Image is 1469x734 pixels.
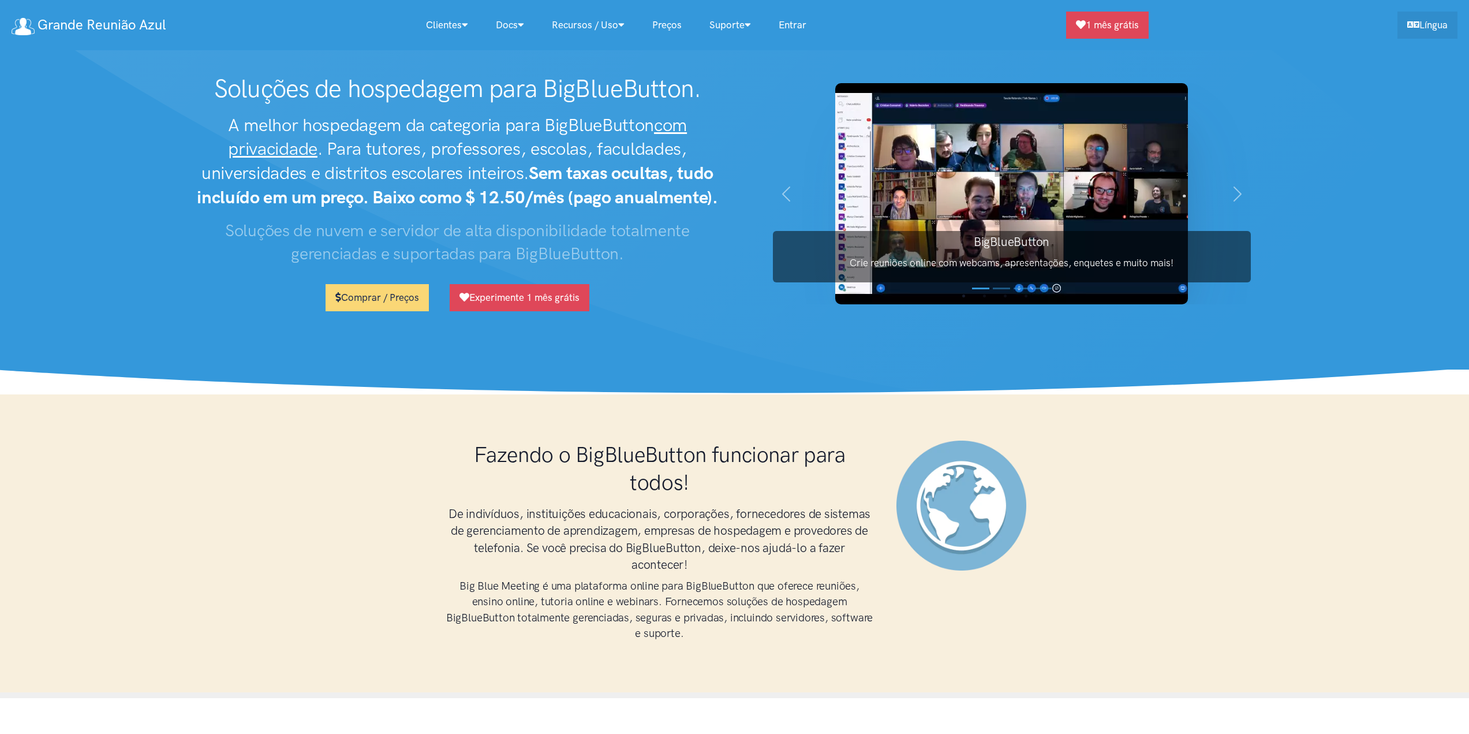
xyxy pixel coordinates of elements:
[412,13,482,38] a: Clientes
[696,13,765,38] a: Suporte
[446,578,873,642] h4: Big Blue Meeting é uma plataforma online para BigBlueButton que oferece reuniões, ensino online, ...
[12,18,35,35] img: logotipo
[446,441,873,496] h1: Fazendo o BigBlueButton funcionar para todos!
[482,13,538,38] a: Docs
[773,255,1251,271] p: Crie reuniões online com webcams, apresentações, enquetes e muito mais!
[192,113,723,210] h2: A melhor hospedagem da categoria para BigBlueButton . Para tutores, professores, escolas, faculda...
[638,13,696,38] a: Preços
[192,219,723,266] h3: Soluções de nuvem e servidor de alta disponibilidade totalmente gerenciadas e suportadas para Big...
[538,13,638,38] a: Recursos / Uso
[773,233,1251,250] h3: BigBlueButton
[326,284,429,311] a: Comprar / Preços
[192,74,723,104] h1: Soluções de hospedagem para BigBlueButton.
[12,13,166,38] a: Grande Reunião Azul
[450,284,589,311] a: Experimente 1 mês grátis
[1397,12,1457,39] a: Língua
[446,505,873,573] h3: De indivíduos, instituições educacionais, corporações, fornecedores de sistemas de gerenciamento ...
[835,83,1188,304] img: Captura de tela do BigBlueButton
[765,13,820,38] a: Entrar
[1066,12,1149,39] a: 1 mês grátis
